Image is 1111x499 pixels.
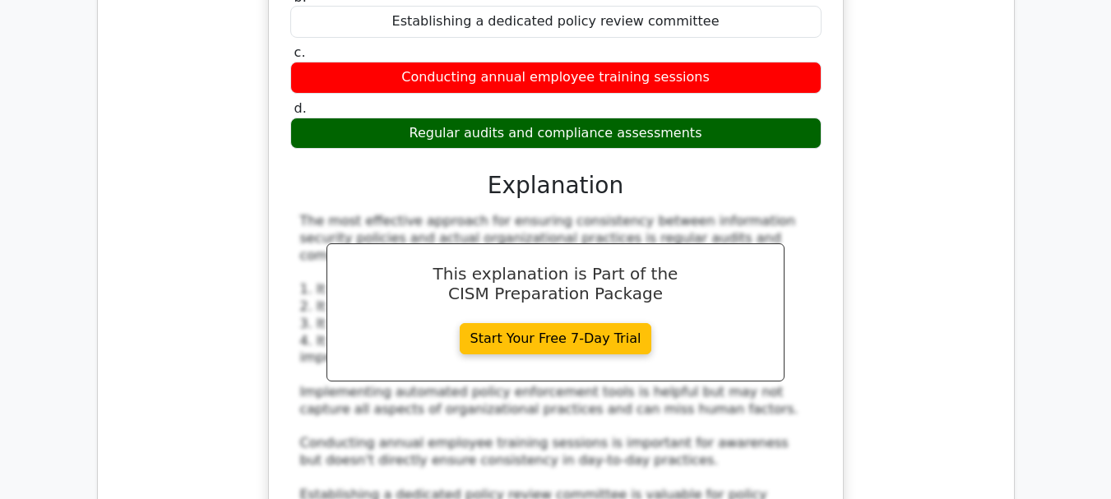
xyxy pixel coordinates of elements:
[294,100,307,116] span: d.
[294,44,306,60] span: c.
[290,118,822,150] div: Regular audits and compliance assessments
[460,323,652,354] a: Start Your Free 7-Day Trial
[290,6,822,38] div: Establishing a dedicated policy review committee
[300,172,812,200] h3: Explanation
[290,62,822,94] div: Conducting annual employee training sessions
